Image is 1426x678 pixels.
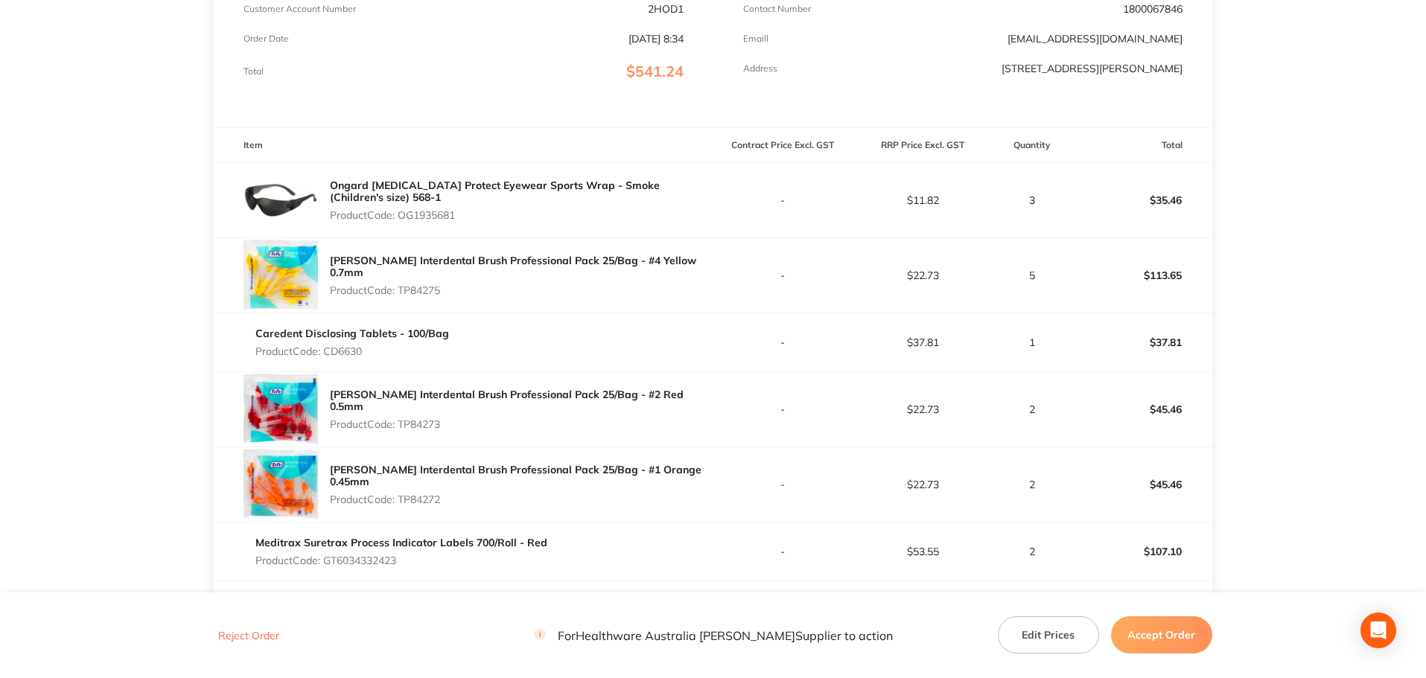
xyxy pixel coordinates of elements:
div: Open Intercom Messenger [1360,613,1396,648]
a: Meditrax Suretrax Process Indicator Labels 700/Roll - Red [255,536,547,549]
p: $35.46 [1073,182,1212,218]
p: - [714,194,853,206]
th: RRP Price Excl. GST [853,128,993,163]
p: Product Code: OG1935681 [330,209,713,221]
p: $45.46 [1073,467,1212,502]
p: $53.55 [853,546,992,557]
p: 2 [993,479,1072,490]
p: 2 [993,546,1072,557]
p: 5 [993,269,1072,281]
th: Quantity [993,128,1072,163]
p: Product Code: TP84275 [330,284,713,296]
img: Y2FwMnE3Zg [243,163,318,237]
p: Total [243,66,264,77]
p: - [714,403,853,415]
img: cHdlbXZhMw [243,238,318,313]
th: Contract Price Excl. GST [713,128,853,163]
p: [STREET_ADDRESS][PERSON_NAME] [1002,63,1183,74]
p: $113.65 [1073,258,1212,293]
p: 3 [993,194,1072,206]
p: Product Code: TP84272 [330,493,713,505]
img: dHBycWU3ag [243,447,318,522]
p: Product Code: GT6034332423 [255,554,547,566]
p: $45.46 [1073,391,1212,427]
p: 2HOD1 [648,3,684,15]
p: - [714,336,853,348]
button: Edit Prices [998,616,1099,653]
a: Caredent Disclosing Tablets - 100/Bag [255,327,449,340]
a: [EMAIL_ADDRESS][DOMAIN_NAME] [1008,32,1183,45]
p: Customer Account Number [243,4,356,14]
th: Item [214,128,713,163]
p: $37.81 [853,336,992,348]
a: [PERSON_NAME] Interdental Brush Professional Pack 25/Bag - #1 Orange 0.45mm [330,463,701,488]
p: Order Date [243,33,289,44]
p: Product Code: CD6630 [255,345,449,357]
p: For Healthware Australia [PERSON_NAME] Supplier to action [534,628,893,642]
p: - [714,546,853,557]
p: - [714,269,853,281]
p: Emaill [743,33,768,44]
p: [DATE] 8:34 [628,33,684,45]
p: 1 [993,336,1072,348]
p: 2 [993,403,1072,415]
button: Reject Order [214,629,284,642]
p: 1800067846 [1123,3,1183,15]
span: $541.24 [626,62,684,80]
p: $37.81 [1073,324,1212,360]
a: [PERSON_NAME] Interdental Brush Professional Pack 25/Bag - #4 Yellow 0.7mm [330,254,696,279]
p: $22.73 [853,403,992,415]
p: Product Code: TP84273 [330,418,713,430]
p: $11.82 [853,194,992,206]
a: Ongard [MEDICAL_DATA] Protect Eyewear Sports Wrap - Smoke (Children's size) 568-1 [330,179,660,204]
p: - [714,479,853,490]
p: Address [743,63,777,74]
p: $107.10 [1073,534,1212,569]
button: Accept Order [1111,616,1212,653]
p: $22.73 [853,479,992,490]
p: Contact Number [743,4,811,14]
a: [PERSON_NAME] Interdental Brush Professional Pack 25/Bag - #2 Red 0.5mm [330,388,684,413]
th: Total [1072,128,1212,163]
p: $22.73 [853,269,992,281]
img: eDlqNjdieg [243,372,318,447]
